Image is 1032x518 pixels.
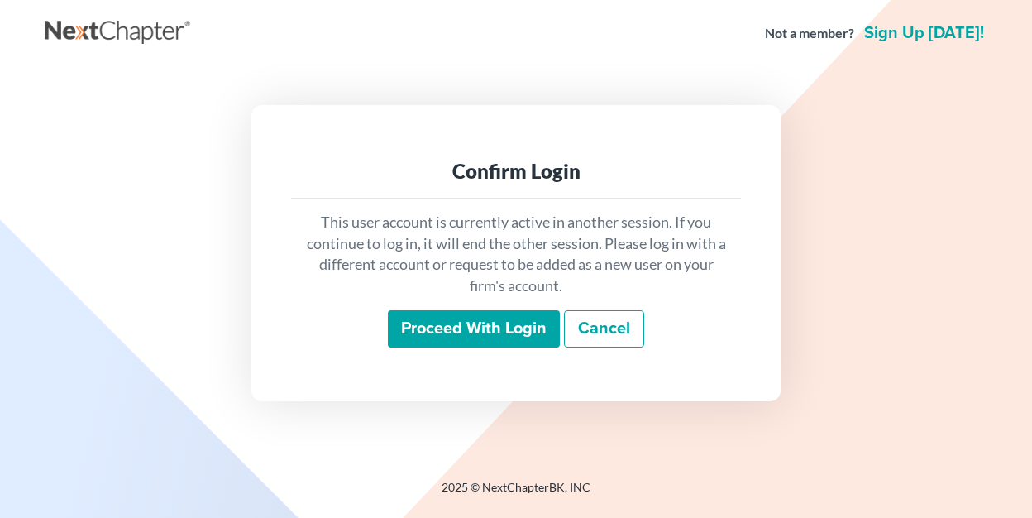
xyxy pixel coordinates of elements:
[861,25,987,41] a: Sign up [DATE]!
[564,310,644,348] a: Cancel
[45,479,987,509] div: 2025 © NextChapterBK, INC
[765,24,854,43] strong: Not a member?
[304,158,728,185] div: Confirm Login
[304,212,728,297] p: This user account is currently active in another session. If you continue to log in, it will end ...
[388,310,560,348] input: Proceed with login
